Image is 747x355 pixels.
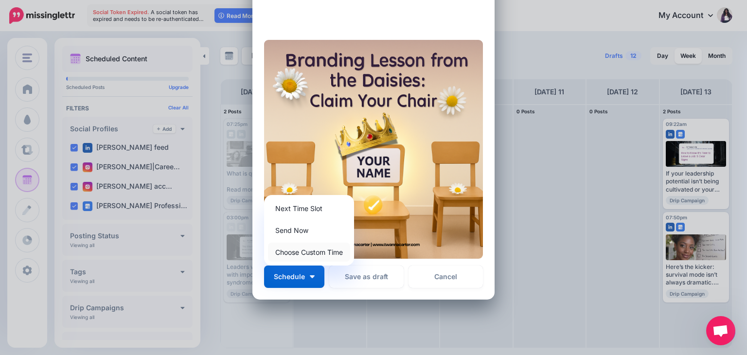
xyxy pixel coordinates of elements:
a: Cancel [409,266,483,288]
img: J7PLAST6L1MXQ3WZ0CI0HZGEXRNPTUMV.png [264,40,483,259]
div: Schedule [264,195,354,266]
a: Choose Custom Time [268,243,350,262]
button: Schedule [264,266,324,288]
a: Next Time Slot [268,199,350,218]
button: Save as draft [329,266,404,288]
a: Send Now [268,221,350,240]
span: Schedule [274,273,305,280]
img: arrow-down-white.png [310,275,315,278]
